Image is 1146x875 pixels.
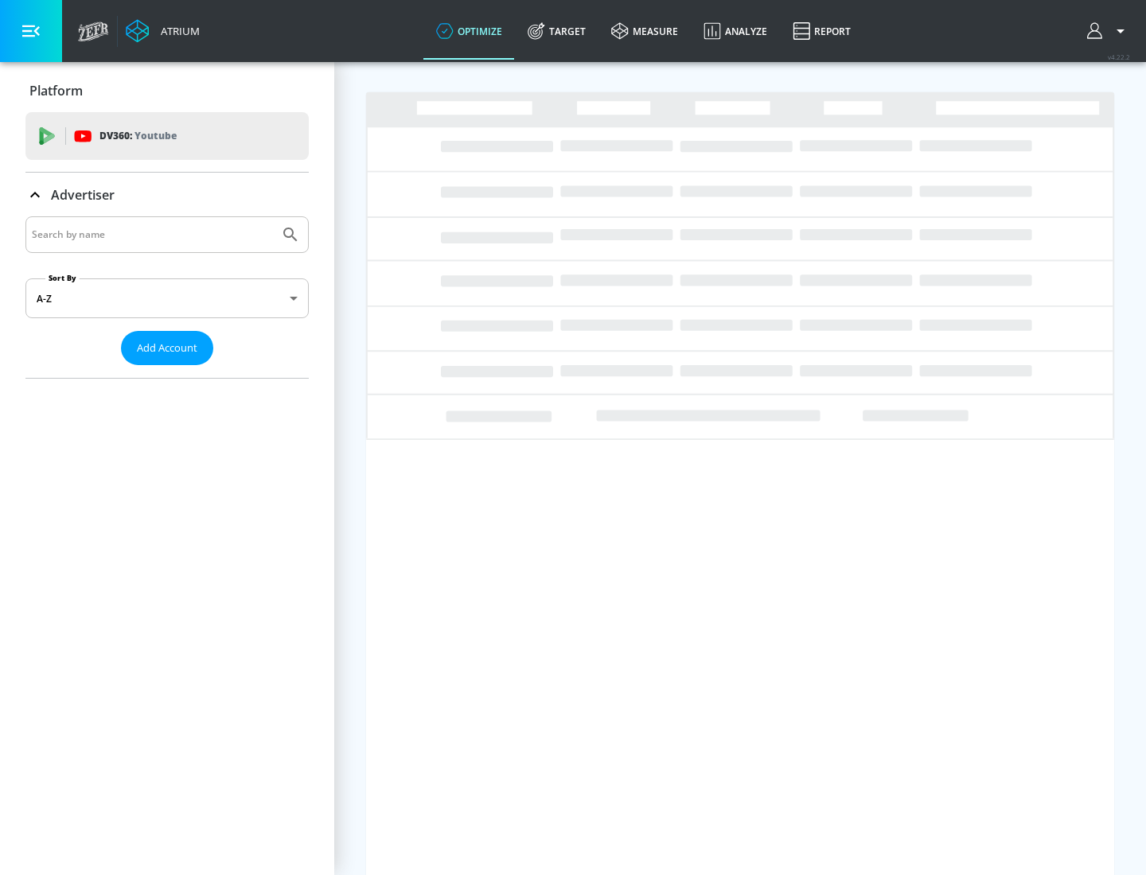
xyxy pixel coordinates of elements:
div: Advertiser [25,216,309,378]
p: Advertiser [51,186,115,204]
span: Add Account [137,339,197,357]
a: Atrium [126,19,200,43]
div: A-Z [25,278,309,318]
p: Platform [29,82,83,99]
a: Target [515,2,598,60]
a: optimize [423,2,515,60]
div: DV360: Youtube [25,112,309,160]
input: Search by name [32,224,273,245]
a: measure [598,2,691,60]
a: Report [780,2,863,60]
button: Add Account [121,331,213,365]
p: DV360: [99,127,177,145]
div: Advertiser [25,173,309,217]
span: v 4.22.2 [1108,52,1130,61]
nav: list of Advertiser [25,365,309,378]
p: Youtube [134,127,177,144]
div: Atrium [154,24,200,38]
a: Analyze [691,2,780,60]
div: Platform [25,68,309,113]
label: Sort By [45,273,80,283]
